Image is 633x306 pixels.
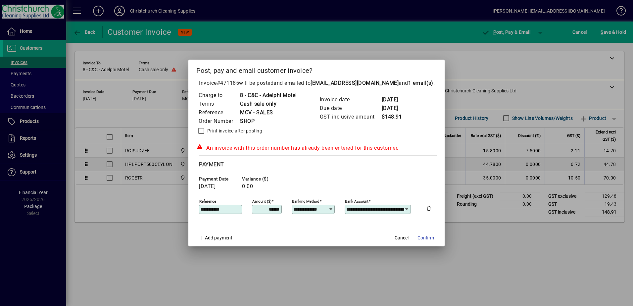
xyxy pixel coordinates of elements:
[391,232,412,244] button: Cancel
[199,177,239,181] span: Payment date
[198,117,240,126] td: Order Number
[319,113,381,121] td: GST inclusive amount
[240,100,297,108] td: Cash sale only
[205,235,232,240] span: Add payment
[252,199,271,204] mat-label: Amount ($)
[198,108,240,117] td: Reference
[381,95,408,104] td: [DATE]
[198,100,240,108] td: Terms
[242,183,253,189] span: 0.00
[196,232,235,244] button: Add payment
[196,144,437,152] div: An invoice with this order number has already been entered for this customer.
[311,80,399,86] b: [EMAIL_ADDRESS][DOMAIN_NAME]
[217,80,239,86] span: #471185
[381,104,408,113] td: [DATE]
[199,183,216,189] span: [DATE]
[415,232,437,244] button: Confirm
[242,177,282,181] span: Variance ($)
[273,80,433,86] span: and emailed to
[198,91,240,100] td: Charge to
[188,60,445,79] h2: Post, pay and email customer invoice?
[196,79,437,87] p: Invoice will be posted .
[199,199,216,204] mat-label: Reference
[240,108,297,117] td: MCV - SALES
[417,234,434,241] span: Confirm
[319,95,381,104] td: Invoice date
[199,161,224,168] span: Payment
[408,80,433,86] b: 1 email(s)
[240,91,297,100] td: 8 - C&C - Adelphi Motel
[292,199,319,204] mat-label: Banking method
[319,104,381,113] td: Due date
[399,80,433,86] span: and
[381,113,408,121] td: $148.91
[240,117,297,126] td: SHOP
[395,234,409,241] span: Cancel
[345,199,368,204] mat-label: Bank Account
[206,127,262,134] label: Print invoice after posting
